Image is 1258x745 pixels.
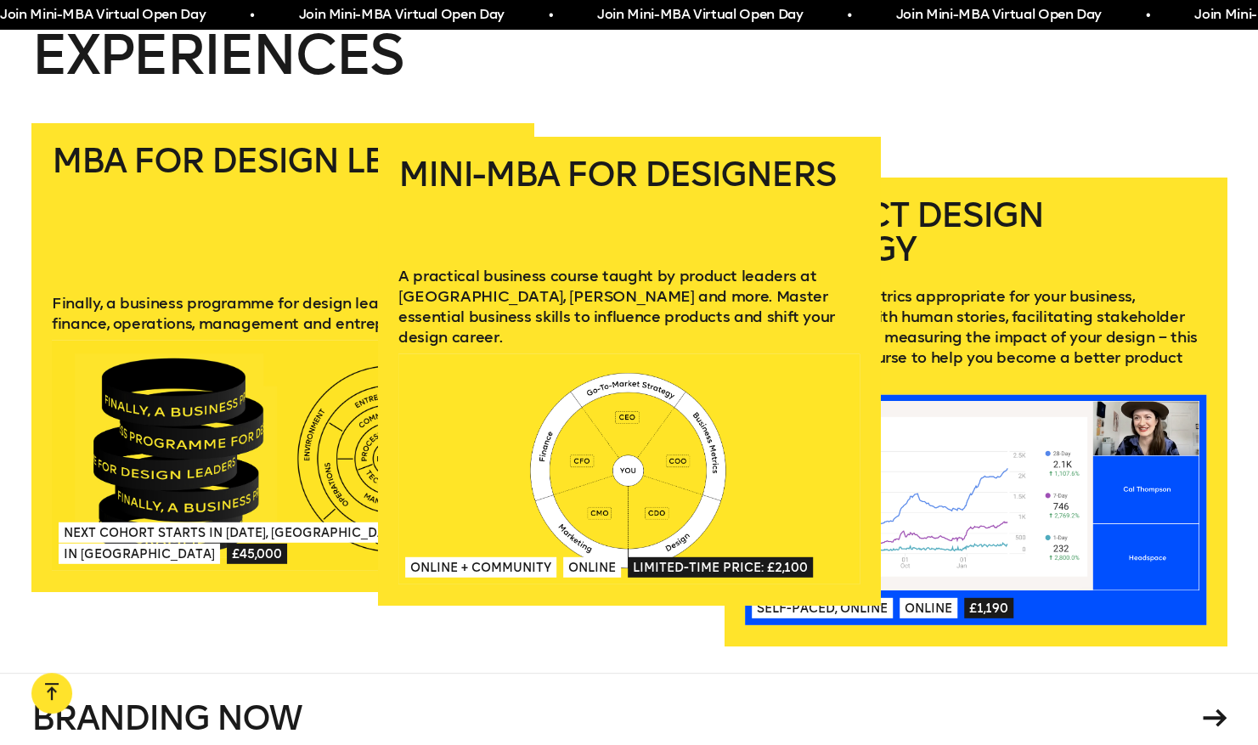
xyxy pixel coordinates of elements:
span: Next Cohort Starts in [DATE], [GEOGRAPHIC_DATA] & [US_STATE] [59,522,494,543]
span: £1,190 [964,598,1013,618]
h2: Mini-MBA for Designers [398,157,860,246]
a: Product Design StrategyFrom choosing metrics appropriate for your business, anchoring them with h... [725,178,1227,646]
span: In [GEOGRAPHIC_DATA] [59,544,220,564]
p: A practical business course taught by product leaders at [GEOGRAPHIC_DATA], [PERSON_NAME] and mor... [398,266,860,347]
a: Mini-MBA for DesignersA practical business course taught by product leaders at [GEOGRAPHIC_DATA],... [378,137,880,605]
span: Online [900,598,957,618]
span: Self-paced, Online [752,598,893,618]
span: • [243,5,247,25]
span: Limited-time price: £2,100 [628,557,813,578]
span: £45,000 [227,544,287,564]
p: Finally, a business programme for design leaders. Learn about finance, operations, management and... [52,293,513,334]
h2: Product Design Strategy [745,198,1206,266]
span: Online [563,557,621,578]
h2: MBA for Design Leaders [52,144,513,273]
span: Online + Community [405,557,556,578]
p: From choosing metrics appropriate for your business, anchoring them with human stories, facilitat... [745,286,1206,388]
span: • [840,5,844,25]
a: MBA for Design LeadersFinally, a business programme for design leaders. Learn about finance, oper... [31,123,533,591]
span: • [1139,5,1143,25]
span: • [542,5,546,25]
h4: Branding Now [31,701,1197,735]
